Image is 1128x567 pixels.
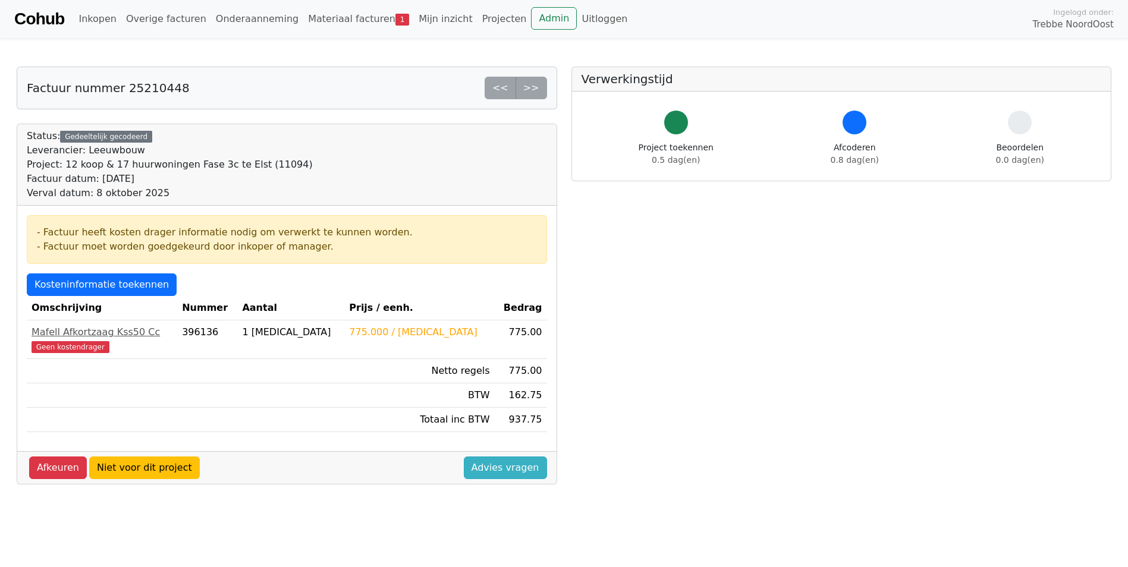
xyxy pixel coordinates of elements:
a: Projecten [477,7,532,31]
a: Mijn inzicht [414,7,477,31]
span: Trebbe NoordOost [1033,18,1114,31]
div: - Factuur moet worden goedgekeurd door inkoper of manager. [37,240,537,254]
th: Omschrijving [27,296,177,320]
a: Onderaanneming [211,7,303,31]
span: Geen kostendrager [32,341,109,353]
td: 396136 [177,320,237,359]
div: Project: 12 koop & 17 huurwoningen Fase 3c te Elst (11094) [27,157,313,172]
div: Mafell Afkortzaag Kss50 Cc [32,325,172,339]
h5: Verwerkingstijd [582,72,1102,86]
a: Materiaal facturen1 [303,7,414,31]
th: Bedrag [495,296,547,320]
th: Aantal [237,296,344,320]
th: Prijs / eenh. [344,296,494,320]
td: Totaal inc BTW [344,408,494,432]
div: Factuur datum: [DATE] [27,172,313,186]
a: Admin [531,7,577,30]
a: Niet voor dit project [89,456,200,479]
td: 775.00 [495,320,547,359]
div: Verval datum: 8 oktober 2025 [27,186,313,200]
span: 0.5 dag(en) [652,155,700,165]
span: 0.8 dag(en) [831,155,879,165]
td: Netto regels [344,359,494,383]
div: Status: [27,129,313,200]
span: Ingelogd onder: [1053,7,1114,18]
th: Nummer [177,296,237,320]
div: - Factuur heeft kosten drager informatie nodig om verwerkt te kunnen worden. [37,225,537,240]
td: BTW [344,383,494,408]
a: Mafell Afkortzaag Kss50 CcGeen kostendrager [32,325,172,354]
h5: Factuur nummer 25210448 [27,81,190,95]
a: Uitloggen [577,7,632,31]
span: 0.0 dag(en) [996,155,1044,165]
a: Overige facturen [121,7,211,31]
div: Afcoderen [831,141,879,166]
a: Advies vragen [464,456,547,479]
div: 1 [MEDICAL_DATA] [242,325,340,339]
td: 937.75 [495,408,547,432]
td: 775.00 [495,359,547,383]
div: Project toekennen [639,141,714,166]
div: Leverancier: Leeuwbouw [27,143,313,157]
td: 162.75 [495,383,547,408]
a: Inkopen [74,7,121,31]
div: Beoordelen [996,141,1044,166]
div: Gedeeltelijk gecodeerd [60,131,152,143]
a: Cohub [14,5,64,33]
div: 775.000 / [MEDICAL_DATA] [349,325,489,339]
span: 1 [395,14,409,26]
a: Afkeuren [29,456,87,479]
a: Kosteninformatie toekennen [27,273,177,296]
